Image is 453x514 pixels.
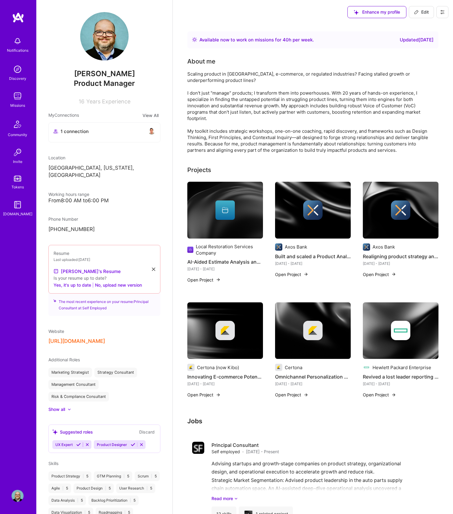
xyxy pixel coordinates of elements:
span: [DATE] - Present [246,448,279,455]
div: The most recent experience on your resume: Principal Consultant at Self Employed [48,290,160,316]
i: icon Collaborator [54,129,58,134]
span: Years Experience [86,98,130,105]
button: [URL][DOMAIN_NAME] [48,338,105,344]
h4: Realigning product strategy and launching a stalled investment platform [363,252,438,260]
img: arrow-right [216,277,221,282]
div: Scrum 5 [135,471,160,481]
button: Open Project [275,392,308,398]
a: User Avatar [10,490,25,502]
button: Open Project [187,277,221,283]
span: 40 [283,37,289,43]
span: · [242,448,244,455]
img: cover [363,182,438,239]
span: Phone Number [48,216,78,222]
img: Community [10,117,25,132]
span: | [130,498,131,503]
span: | [77,498,78,503]
span: | [83,474,84,479]
div: GTM Planning 5 [94,471,132,481]
button: 1 connectionavatar [48,122,160,142]
h4: Built and scaled a Product Analyst talent program at [GEOGRAPHIC_DATA] [275,252,351,260]
img: logo [12,12,24,23]
img: guide book [11,199,24,211]
div: Data Analysis 5 [48,496,86,505]
img: bell [11,35,24,47]
h4: Principal Consultant [212,442,279,448]
span: | [123,474,125,479]
span: Working hours range [48,192,89,197]
h3: Jobs [187,417,438,425]
span: Skills [48,461,58,466]
img: Company logo [187,364,195,371]
div: Location [48,155,160,161]
span: Resume [54,251,69,256]
button: Edit [409,6,434,18]
i: Accept [131,442,135,447]
span: Enhance my profile [354,9,400,15]
div: [DATE] - [DATE] [275,381,351,387]
span: Edit [414,9,429,15]
span: 16 [79,98,84,105]
div: [DATE] - [DATE] [275,260,351,267]
img: Company logo [187,246,193,253]
img: Availability [192,37,197,42]
img: discovery [11,63,24,75]
img: Company logo [363,243,370,251]
div: [DATE] - [DATE] [187,381,263,387]
img: cover [275,302,351,359]
div: Agile 5 [48,483,71,493]
img: Company logo [215,321,235,340]
button: Open Project [363,392,396,398]
p: [GEOGRAPHIC_DATA], [US_STATE], [GEOGRAPHIC_DATA] [48,164,160,179]
button: Yes, it's up to date [54,281,91,288]
img: cover [275,182,351,239]
h4: Innovating E-commerce Potential with Personalized Search [187,373,263,381]
img: Company logo [363,364,370,371]
img: Resume [54,269,58,274]
div: [DATE] - [DATE] [363,260,438,267]
i: icon SuggestedTeams [354,10,359,15]
h4: Omnichannel Personalization Engine Leadership [275,373,351,381]
div: Management Consultant [48,380,99,389]
i: Reject [85,442,90,447]
span: Product Designer [97,442,127,447]
span: 1 connection [61,128,89,135]
i: Accept [76,442,81,447]
span: UX Expert [55,442,73,447]
div: Invite [13,158,22,165]
img: avatar [148,128,155,135]
img: cover [187,302,263,359]
img: tokens [14,176,21,181]
div: Scaling product in [GEOGRAPHIC_DATA], e-commerce, or regulated industries? Facing stalled growth ... [187,71,429,153]
img: Company logo [275,243,282,251]
p: [PHONE_NUMBER] [48,226,160,233]
img: arrow-right [304,272,308,277]
img: Company logo [303,321,323,340]
img: teamwork [11,90,24,102]
button: Open Project [275,271,308,278]
img: User Avatar [11,490,24,502]
span: | [62,486,64,491]
img: Company logo [391,321,410,340]
span: [PERSON_NAME] [48,69,160,78]
span: | [146,486,148,491]
img: arrow-right [304,392,308,397]
span: Website [48,329,64,334]
div: Notifications [7,47,28,54]
div: Certona [285,364,302,371]
img: User Avatar [80,12,129,60]
span: Additional Roles [48,357,80,362]
span: Product Manager [74,79,135,88]
div: User Research 5 [116,483,155,493]
div: Product Strategy 5 [48,471,91,481]
div: Tokens [11,184,24,190]
img: arrow-right [391,272,396,277]
img: cover [363,302,438,359]
div: [DOMAIN_NAME] [3,211,32,217]
div: Axos Bank [373,244,395,250]
i: icon SuggestedTeams [52,429,57,434]
div: Show all [48,406,65,412]
div: Certona (now Kibo) [197,364,239,371]
img: arrow-right [216,392,221,397]
button: No, upload new version [95,281,142,288]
